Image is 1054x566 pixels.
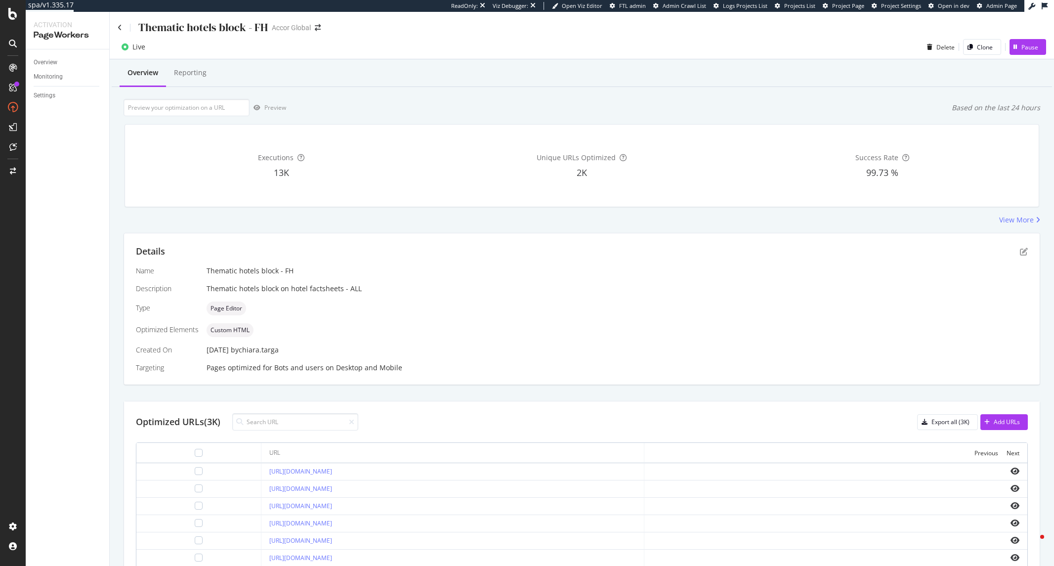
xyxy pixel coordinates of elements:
[1007,449,1019,457] div: Next
[274,167,289,178] span: 13K
[663,2,706,9] span: Admin Crawl List
[832,2,864,9] span: Project Page
[917,414,978,430] button: Export all (3K)
[784,2,815,9] span: Projects List
[136,363,199,373] div: Targeting
[980,414,1028,430] button: Add URLs
[211,327,250,333] span: Custom HTML
[269,467,332,476] a: [URL][DOMAIN_NAME]
[1011,484,1019,492] i: eye
[231,345,279,355] div: by chiara.targa
[994,418,1020,426] div: Add URLs
[881,2,921,9] span: Project Settings
[928,2,970,10] a: Open in dev
[577,167,587,178] span: 2K
[34,30,101,41] div: PageWorkers
[723,2,767,9] span: Logs Projects List
[451,2,478,10] div: ReadOnly:
[118,24,122,31] a: Click to go back
[136,284,199,294] div: Description
[207,345,1028,355] div: [DATE]
[619,2,646,9] span: FTL admin
[1010,39,1046,55] button: Pause
[258,153,294,162] span: Executions
[552,2,602,10] a: Open Viz Editor
[34,90,55,101] div: Settings
[1011,519,1019,527] i: eye
[1020,248,1028,256] div: pen-to-square
[207,302,246,315] div: neutral label
[269,484,332,493] a: [URL][DOMAIN_NAME]
[872,2,921,10] a: Project Settings
[714,2,767,10] a: Logs Projects List
[855,153,898,162] span: Success Rate
[562,2,602,9] span: Open Viz Editor
[493,2,528,10] div: Viz Debugger:
[136,416,220,429] div: Optimized URLs (3K)
[974,447,998,459] button: Previous
[34,57,57,68] div: Overview
[653,2,706,10] a: Admin Crawl List
[923,39,955,55] button: Delete
[1007,447,1019,459] button: Next
[999,215,1034,225] div: View More
[1011,536,1019,544] i: eye
[34,72,102,82] a: Monitoring
[207,323,253,337] div: neutral label
[315,24,321,31] div: arrow-right-arrow-left
[269,554,332,562] a: [URL][DOMAIN_NAME]
[34,57,102,68] a: Overview
[207,363,1028,373] div: Pages optimized for on
[938,2,970,9] span: Open in dev
[999,215,1040,225] a: View More
[936,43,955,51] div: Delete
[336,363,402,373] div: Desktop and Mobile
[977,2,1017,10] a: Admin Page
[232,413,358,431] input: Search URL
[1011,502,1019,510] i: eye
[207,284,1028,294] div: Thematic hotels block on hotel factsheets - ALL
[963,39,1001,55] button: Clone
[132,42,145,52] div: Live
[823,2,864,10] a: Project Page
[986,2,1017,9] span: Admin Page
[269,448,280,457] div: URL
[272,23,311,33] div: Accor Global
[127,68,158,78] div: Overview
[274,363,324,373] div: Bots and users
[269,536,332,545] a: [URL][DOMAIN_NAME]
[866,167,898,178] span: 99.73 %
[269,502,332,510] a: [URL][DOMAIN_NAME]
[250,100,286,116] button: Preview
[34,20,101,30] div: Activation
[1020,532,1044,556] iframe: Intercom live chat
[1011,554,1019,562] i: eye
[610,2,646,10] a: FTL admin
[1011,467,1019,475] i: eye
[952,103,1040,113] div: Based on the last 24 hours
[775,2,815,10] a: Projects List
[136,345,199,355] div: Created On
[136,303,199,313] div: Type
[931,418,970,426] div: Export all (3K)
[138,20,268,35] div: Thematic hotels block - FH
[34,90,102,101] a: Settings
[174,68,207,78] div: Reporting
[211,305,242,311] span: Page Editor
[269,519,332,527] a: [URL][DOMAIN_NAME]
[207,266,1028,276] div: Thematic hotels block - FH
[977,43,993,51] div: Clone
[264,103,286,112] div: Preview
[136,325,199,335] div: Optimized Elements
[34,72,63,82] div: Monitoring
[136,245,165,258] div: Details
[537,153,616,162] span: Unique URLs Optimized
[974,449,998,457] div: Previous
[136,266,199,276] div: Name
[124,99,250,116] input: Preview your optimization on a URL
[1021,43,1038,51] div: Pause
